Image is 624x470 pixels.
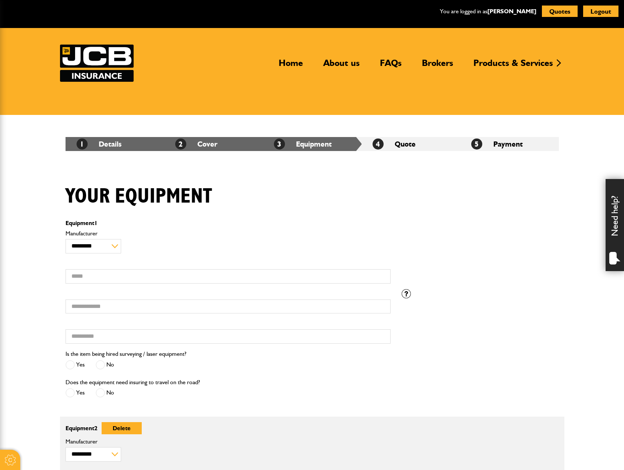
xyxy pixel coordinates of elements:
[66,231,391,236] label: Manufacturer
[468,57,558,74] a: Products & Services
[60,45,134,82] img: JCB Insurance Services logo
[274,138,285,150] span: 3
[460,137,559,151] li: Payment
[440,7,536,16] p: You are logged in as
[416,57,459,74] a: Brokers
[318,57,365,74] a: About us
[102,422,142,434] button: Delete
[263,137,362,151] li: Equipment
[77,140,121,148] a: 1Details
[96,360,114,369] label: No
[542,6,578,17] button: Quotes
[606,179,624,271] div: Need help?
[583,6,618,17] button: Logout
[175,140,218,148] a: 2Cover
[66,439,391,445] label: Manufacturer
[487,8,536,15] a: [PERSON_NAME]
[77,138,88,150] span: 1
[175,138,186,150] span: 2
[66,220,391,226] p: Equipment
[362,137,460,151] li: Quote
[66,360,85,369] label: Yes
[273,57,309,74] a: Home
[60,45,134,82] a: JCB Insurance Services
[471,138,482,150] span: 5
[66,379,200,385] label: Does the equipment need insuring to travel on the road?
[373,138,384,150] span: 4
[94,220,98,227] span: 1
[94,425,98,432] span: 2
[66,351,186,357] label: Is the item being hired surveying / laser equipment?
[66,422,391,434] p: Equipment
[96,388,114,397] label: No
[374,57,407,74] a: FAQs
[66,184,212,209] h1: Your equipment
[66,388,85,397] label: Yes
